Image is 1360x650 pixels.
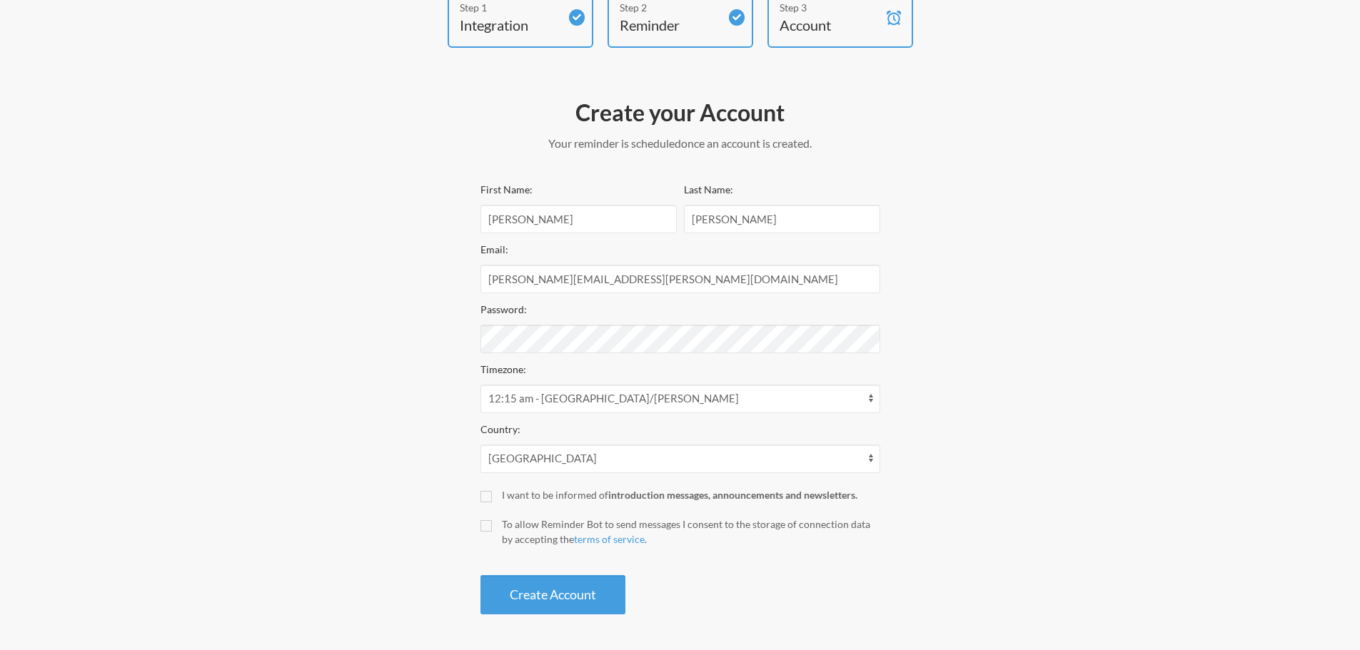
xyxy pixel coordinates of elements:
[480,183,533,195] label: First Name:
[480,135,880,152] p: Your reminder is scheduled once an account is created.
[480,243,508,255] label: Email:
[480,423,520,435] label: Country:
[574,533,645,545] a: terms of service
[460,15,560,35] h4: Integration
[620,15,720,35] h4: Reminder
[608,489,857,501] strong: introduction messages, announcements and newsletters.
[480,303,527,315] label: Password:
[684,183,733,195] label: Last Name:
[502,517,880,547] div: To allow Reminder Bot to send messages I consent to the storage of connection data by accepting t...
[480,491,492,502] input: I want to be informed ofintroduction messages, announcements and newsletters.
[480,363,526,375] label: Timezone:
[480,575,625,614] button: Create Account
[480,98,880,128] h2: Create your Account
[502,487,880,502] div: I want to be informed of
[780,15,880,35] h4: Account
[480,520,492,532] input: To allow Reminder Bot to send messages I consent to the storage of connection data by accepting t...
